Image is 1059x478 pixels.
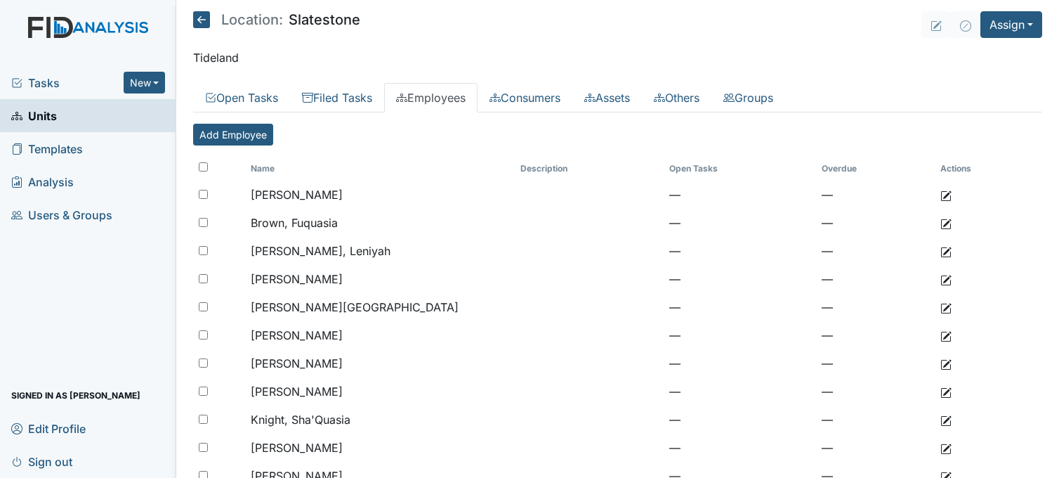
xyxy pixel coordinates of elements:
th: Toggle SortBy [816,157,935,181]
td: — [816,406,935,434]
h5: Slatestone [193,11,360,28]
span: Units [11,105,57,127]
th: Toggle SortBy [515,157,664,181]
td: — [816,181,935,209]
td: — [816,377,935,406]
td: — [664,434,816,462]
span: [PERSON_NAME] [251,385,343,399]
span: Brown, Fuquasia [251,216,338,230]
span: Location: [221,13,283,27]
td: — [816,349,935,377]
span: [PERSON_NAME] [251,356,343,370]
td: — [664,237,816,265]
td: — [664,377,816,406]
td: — [816,265,935,293]
a: Employees [384,83,478,112]
td: — [816,237,935,265]
td: — [664,209,816,237]
td: — [664,349,816,377]
td: — [816,434,935,462]
span: Signed in as [PERSON_NAME] [11,385,140,406]
a: Open Tasks [193,83,290,112]
td: — [816,321,935,349]
a: Groups [711,83,785,112]
a: Filed Tasks [290,83,384,112]
td: — [664,293,816,321]
span: Sign out [11,451,72,472]
span: [PERSON_NAME] [251,188,343,202]
td: — [816,293,935,321]
td: — [664,181,816,209]
span: [PERSON_NAME] [251,328,343,342]
a: Tasks [11,75,124,91]
td: — [664,265,816,293]
td: — [664,321,816,349]
span: [PERSON_NAME] [251,441,343,455]
button: Assign [980,11,1042,38]
span: Edit Profile [11,418,86,439]
th: Toggle SortBy [664,157,816,181]
a: Add Employee [193,124,273,146]
a: Others [642,83,711,112]
p: Tideland [193,49,1042,66]
a: Consumers [478,83,572,112]
a: Assets [572,83,642,112]
span: [PERSON_NAME] [251,272,343,286]
td: — [664,406,816,434]
span: [PERSON_NAME][GEOGRAPHIC_DATA] [251,300,459,314]
button: New [124,72,166,93]
th: Toggle SortBy [245,157,514,181]
input: Toggle All Rows Selected [199,162,208,172]
th: Actions [935,157,1042,181]
span: Analysis [11,171,74,193]
span: [PERSON_NAME], Leniyah [251,244,390,258]
span: Users & Groups [11,204,112,226]
span: Knight, Sha'Quasia [251,413,350,427]
td: — [816,209,935,237]
span: Templates [11,138,83,160]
